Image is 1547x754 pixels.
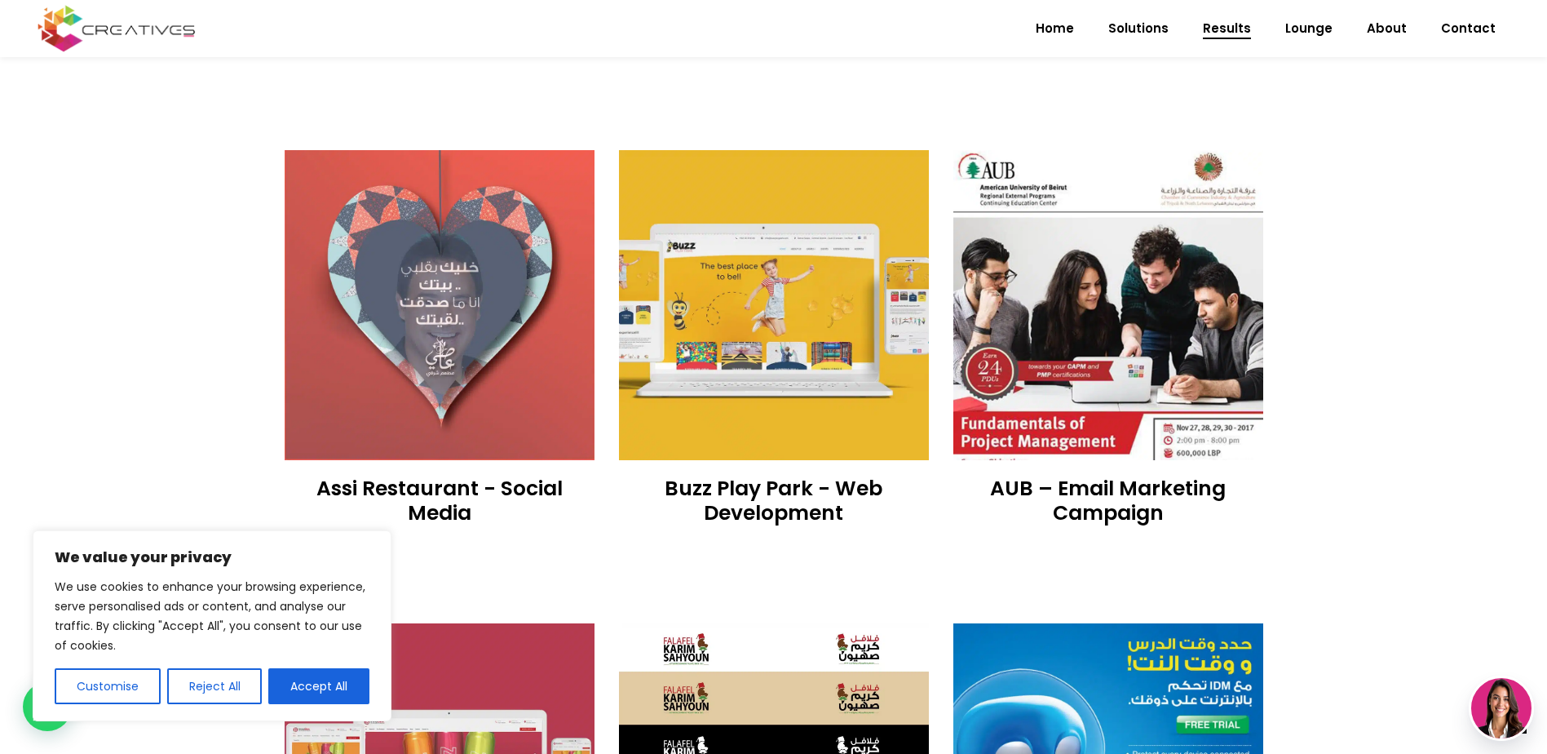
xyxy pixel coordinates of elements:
[285,150,594,460] img: Creatives | Results
[1285,7,1333,50] span: Lounge
[1367,7,1407,50] span: About
[619,150,929,460] img: Creatives | Results
[167,668,263,704] button: Reject All
[1019,7,1091,50] a: Home
[953,150,1263,460] img: Creatives | Results
[1441,7,1496,50] span: Contact
[55,668,161,704] button: Customise
[316,474,563,527] a: Assi Restaurant - Social Media
[1186,7,1268,50] a: Results
[1350,7,1424,50] a: About
[665,474,882,527] a: Buzz Play Park - Web Development
[1424,7,1513,50] a: Contact
[268,668,369,704] button: Accept All
[55,577,369,655] p: We use cookies to enhance your browsing experience, serve personalised ads or content, and analys...
[1108,7,1169,50] span: Solutions
[34,3,199,54] img: Creatives
[1471,678,1532,738] img: agent
[33,530,391,721] div: We value your privacy
[1268,7,1350,50] a: Lounge
[55,548,369,567] p: We value your privacy
[990,474,1226,527] a: AUB – Email Marketing Campaign
[1091,7,1186,50] a: Solutions
[1036,7,1074,50] span: Home
[23,682,72,731] div: WhatsApp contact
[1203,7,1251,50] span: Results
